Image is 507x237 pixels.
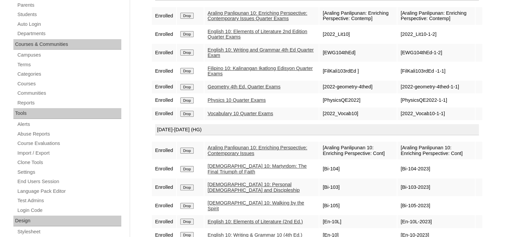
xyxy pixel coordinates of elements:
a: Abuse Reports [17,130,121,138]
a: Geometry 4th Ed. Quarter Exams [208,84,280,89]
a: Departments [17,29,121,38]
div: [DATE]-[DATE] (HG) [155,124,479,136]
input: Drop [180,68,193,74]
a: Physics 10 Quarter Exams [208,97,266,103]
a: Import / Export [17,149,121,157]
td: Enrolled [152,142,177,159]
td: [2022_Lit10] [319,25,397,43]
input: Drop [180,111,193,117]
td: [FilKali103rdEd ] [319,62,397,80]
td: Enrolled [152,160,177,178]
td: Enrolled [152,7,177,25]
td: [Araling Panlipunan 10: Enriching Perspective: Cont] [397,142,475,159]
td: [Bi-103] [319,178,397,196]
a: Test Admins [17,196,121,205]
input: Drop [180,203,193,209]
a: Parents [17,1,121,9]
td: Enrolled [152,94,177,107]
a: Clone Tools [17,158,121,167]
input: Drop [180,84,193,90]
div: Tools [13,108,121,119]
a: Login Code [17,206,121,215]
td: Enrolled [152,62,177,80]
div: Courses & Communities [13,39,121,50]
input: Drop [180,184,193,190]
td: [2022_Lit10-1-2] [397,25,475,43]
a: Auto Login [17,20,121,28]
a: Language Pack Editor [17,187,121,195]
td: [Bi-105] [319,197,397,215]
a: English 10: Elements of Literature 2nd Edition Quarter Exams [208,29,307,40]
td: Enrolled [152,178,177,196]
td: [En-10L] [319,215,397,228]
a: Course Evaluations [17,139,121,148]
a: [DEMOGRAPHIC_DATA] 10: Walking by the Spirit [208,200,304,211]
td: [EWG104thEd-1-2] [397,44,475,62]
input: Drop [180,50,193,56]
a: Terms [17,61,121,69]
a: [DEMOGRAPHIC_DATA] 10: Martyrdom: The Final Triumph of Faith [208,163,307,174]
td: [Bi-103-2023] [397,178,475,196]
td: [EWG104thEd] [319,44,397,62]
td: [Bi-104-2023] [397,160,475,178]
a: Campuses [17,51,121,59]
a: Reports [17,99,121,107]
td: [2022_Vocab10] [319,107,397,120]
a: English 10: Elements of Literature (2nd Ed.) [208,219,303,224]
td: [PhysicsQE2022-1-1] [397,94,475,107]
input: Drop [180,13,193,19]
input: Drop [180,31,193,37]
td: Enrolled [152,44,177,62]
a: Alerts [17,120,121,129]
td: Enrolled [152,215,177,228]
td: Enrolled [152,197,177,215]
td: Enrolled [152,81,177,93]
a: End Users Session [17,177,121,186]
a: Vocabulary 10 Quarter Exams [208,111,273,116]
input: Drop [180,166,193,172]
a: English 10: Writing and Grammar 4th Ed Quarter Exam [208,47,314,58]
input: Drop [180,97,193,103]
a: Settings [17,168,121,176]
td: [Araling Panlipunan: Enriching Perspective: Contemp] [397,7,475,25]
input: Drop [180,148,193,154]
td: [2022-geometry-4thed] [319,81,397,93]
td: [En-10L-2023] [397,215,475,228]
a: Araling Panlipunan 10: Enriching Perspective: Contemporary Issues [208,145,307,156]
a: [DEMOGRAPHIC_DATA] 10: Personal [DEMOGRAPHIC_DATA] and Discipleship [208,182,300,193]
a: Categories [17,70,121,78]
td: [Araling Panlipunan 10: Enriching Perspective: Cont] [319,142,397,159]
td: [PhysicsQE2022] [319,94,397,107]
input: Drop [180,219,193,225]
a: Stylesheet [17,228,121,236]
td: [2022-geometry-4thed-1-1] [397,81,475,93]
td: Enrolled [152,107,177,120]
td: [FilKali103rdEd -1-1] [397,62,475,80]
td: [Bi-105-2023] [397,197,475,215]
td: Enrolled [152,25,177,43]
a: Students [17,10,121,19]
td: [Bi-104] [319,160,397,178]
a: Filipino 10: Kalinangan Ikatlong Edisyon Quarter Exams [208,66,313,77]
td: [Araling Panlipunan: Enriching Perspective: Contemp] [319,7,397,25]
a: Courses [17,80,121,88]
a: Communities [17,89,121,97]
a: Araling Panlipunan 10: Enriching Perspective: Contemporary Issues Quarter Exams [208,10,307,21]
td: [2022_Vocab10-1-1] [397,107,475,120]
div: Design [13,216,121,226]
